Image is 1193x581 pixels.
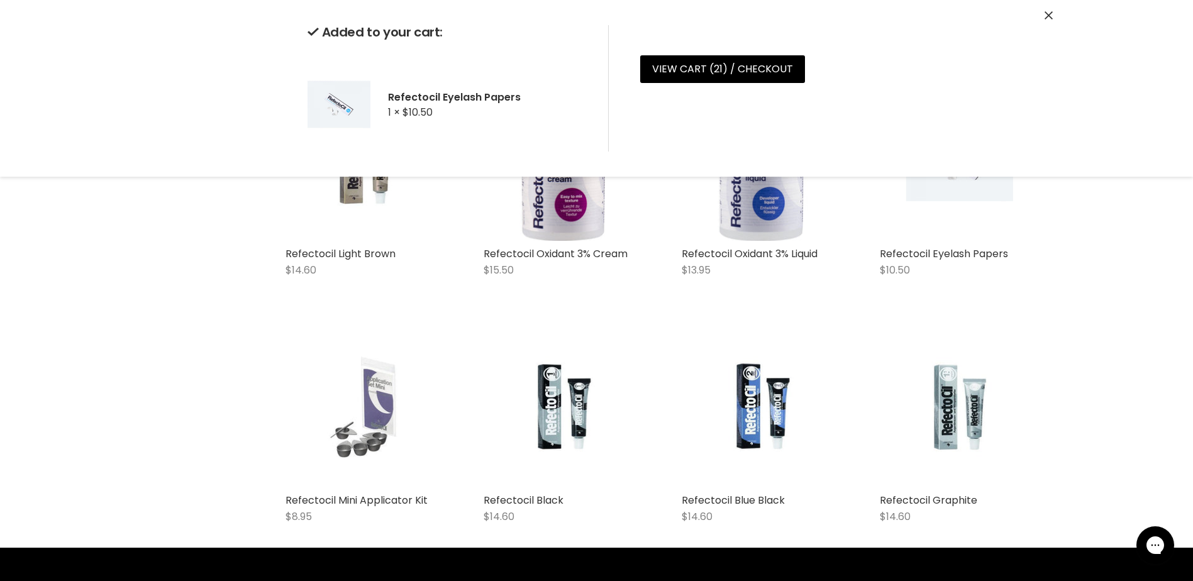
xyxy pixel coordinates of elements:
[312,327,418,487] img: Refectocil Mini Applicator Kit
[484,509,514,524] span: $14.60
[682,509,713,524] span: $14.60
[1130,522,1180,568] iframe: Gorgias live chat messenger
[286,246,396,261] a: Refectocil Light Brown
[388,91,588,104] h2: Refectocil Eyelash Papers
[708,327,814,487] img: Refectocil Blue Black
[286,493,428,507] a: Refectocil Mini Applicator Kit
[682,263,711,277] span: $13.95
[880,493,977,507] a: Refectocil Graphite
[682,493,785,507] a: Refectocil Blue Black
[388,105,400,119] span: 1 ×
[484,246,628,261] a: Refectocil Oxidant 3% Cream
[484,493,563,507] a: Refectocil Black
[308,25,588,40] h2: Added to your cart:
[906,327,1013,487] img: Refectocil Graphite
[484,327,644,487] a: Refectocil Black
[714,62,723,76] span: 21
[1045,9,1053,23] button: Close
[880,327,1040,487] a: Refectocil Graphite
[640,55,805,83] a: View cart (21) / Checkout
[286,263,316,277] span: $14.60
[880,246,1008,261] a: Refectocil Eyelash Papers
[880,263,910,277] span: $10.50
[402,105,433,119] span: $10.50
[682,246,818,261] a: Refectocil Oxidant 3% Liquid
[682,327,842,487] a: Refectocil Blue Black
[286,509,312,524] span: $8.95
[510,327,616,487] img: Refectocil Black
[308,57,370,152] img: Refectocil Eyelash Papers
[880,509,911,524] span: $14.60
[286,327,446,487] a: Refectocil Mini Applicator Kit
[484,263,514,277] span: $15.50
